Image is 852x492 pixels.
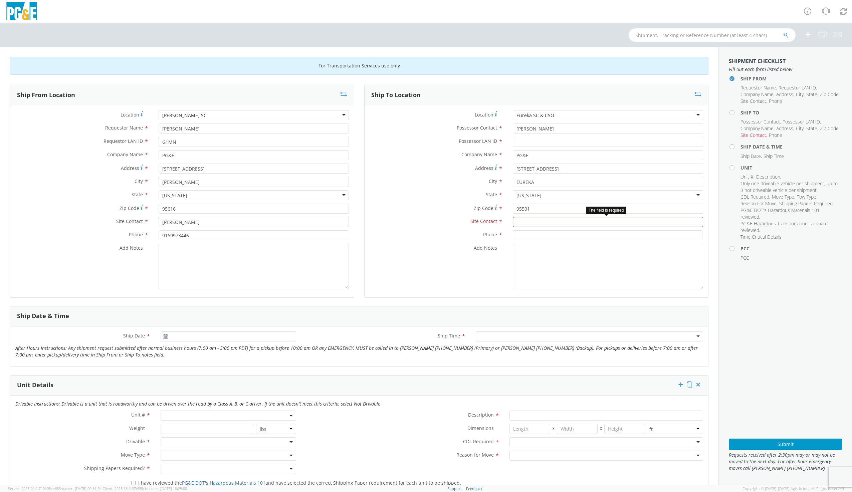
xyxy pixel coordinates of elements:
li: , [740,200,778,207]
span: Drivable [126,438,145,445]
span: Possessor Contact [740,118,780,125]
span: Tow Type [797,194,816,200]
div: For Transportation Services use only [10,57,708,75]
li: , [740,207,840,220]
span: master, [DATE] 09:51:04 [61,486,101,491]
i: Drivable Instructions: Drivable is a unit that is roadworthy and can be driven over the road by a... [15,401,380,407]
span: Add Notes [474,245,497,251]
span: Requests received after 2:30pm may or may not be moved to the next day. For after hour emergency ... [729,452,842,472]
li: , [776,91,794,98]
h3: Ship From Location [17,92,75,98]
li: , [820,91,840,98]
span: Zip Code [820,91,839,97]
div: [PERSON_NAME] SC [162,112,207,119]
span: Move Type [121,452,145,458]
span: Phone [769,132,782,138]
span: Phone [129,231,143,238]
span: City [796,91,804,97]
span: Site Contact [116,218,143,224]
span: Possessor Contact [457,125,497,131]
span: Weight [129,425,145,431]
h4: Ship Date & Time [740,144,842,149]
span: Possessor LAN ID [459,138,497,144]
span: Location [475,111,493,118]
span: Company Name [107,151,143,158]
a: PG&E DOT's Hazardous Materials 101 [182,480,265,486]
span: Location [121,111,139,118]
span: Dimensions [467,425,494,431]
span: State [132,191,143,198]
li: , [806,125,818,132]
span: Company Name [461,151,497,158]
li: , [779,84,817,91]
li: , [740,91,775,98]
li: , [783,118,821,125]
span: City [796,125,804,132]
span: PG&E Hazardous Transportation Tailboard reviewed [740,220,828,233]
span: Shipping Papers Required? [84,465,145,471]
span: Add Notes [120,245,143,251]
span: Shipping Papers Required [779,200,833,207]
h3: Ship Date & Time [17,313,69,319]
span: Company Name [740,125,774,132]
li: , [740,125,775,132]
span: Copyright © [DATE]-[DATE] Agistix Inc., All Rights Reserved [742,486,844,491]
span: Address [475,165,493,171]
span: Fill out each form listed below [729,66,842,73]
span: Phone [769,98,782,104]
span: Description [756,174,780,180]
li: , [796,125,805,132]
span: X [598,424,604,434]
span: Client: 2025.18.0-37e85b1 [102,486,187,491]
span: Address [776,91,793,97]
li: , [740,180,840,194]
span: I have reviewed the and have selected the correct Shipping Paper requirement for each unit to be ... [138,480,461,486]
span: Unit # [131,412,145,418]
span: Site Contact [470,218,497,224]
i: After Hours Instructions: Any shipment request submitted after normal business hours (7:00 am - 5... [15,345,698,358]
h3: Ship To Location [371,92,421,98]
span: PG&E DOT's Hazardous Materials 101 reviewed [740,207,820,220]
span: Description [468,412,494,418]
span: Zip Code [120,205,139,211]
span: Ship Time [764,153,784,159]
span: Ship Date [740,153,761,159]
li: , [779,200,834,207]
span: X [550,424,557,434]
li: , [740,98,767,104]
span: City [489,178,497,184]
li: , [820,125,840,132]
span: State [486,191,497,198]
span: Site Contact [740,98,766,104]
span: Zip Code [474,205,493,211]
a: Support [447,486,462,491]
li: , [806,91,818,98]
button: Submit [729,439,842,450]
h4: Ship From [740,76,842,81]
li: , [796,91,805,98]
span: CDL Required [463,438,494,445]
h3: Unit Details [17,382,53,389]
li: , [740,153,762,160]
input: I have reviewed thePG&E DOT's Hazardous Materials 101and have selected the correct Shipping Paper... [132,481,136,485]
span: Ship Time [438,332,460,339]
li: , [740,132,767,139]
span: Requestor LAN ID [103,138,143,144]
li: , [772,194,795,200]
span: Site Contact [740,132,766,138]
span: Requestor Name [740,84,776,91]
span: Only one driveable vehicle per shipment, up to 3 not driveable vehicle per shipment [740,180,838,193]
li: , [740,174,755,180]
span: State [806,91,817,97]
span: Phone [483,231,497,238]
span: Unit # [740,174,754,180]
a: Feedback [466,486,482,491]
li: , [797,194,817,200]
span: Server: 2025.20.0-710e05ee653 [8,486,101,491]
li: , [740,84,777,91]
li: , [740,118,781,125]
strong: Shipment Checklist [729,57,786,65]
div: [US_STATE] [516,192,542,199]
span: Move Type [772,194,794,200]
span: Zip Code [820,125,839,132]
